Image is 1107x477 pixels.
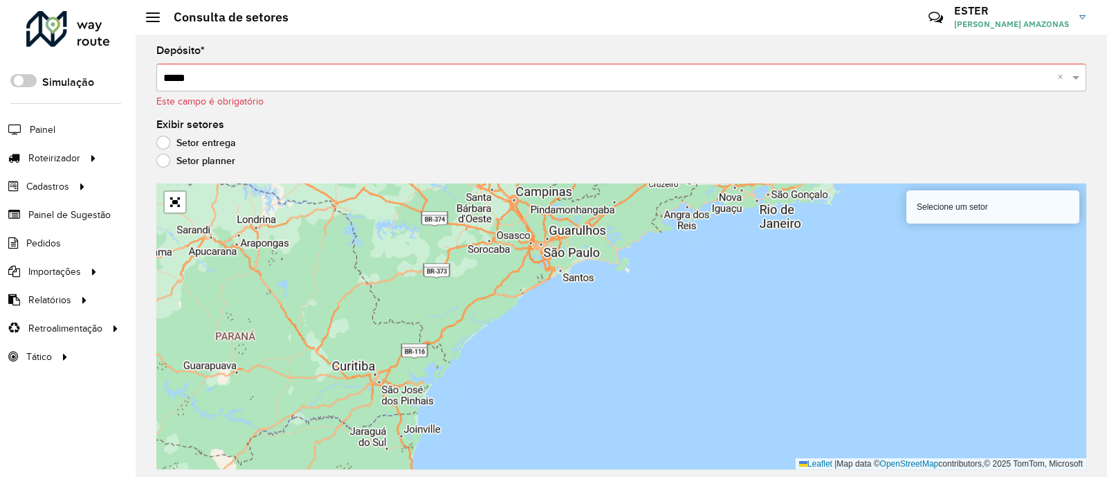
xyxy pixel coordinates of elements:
span: Importações [28,264,81,279]
h3: ESTER [954,4,1069,17]
span: Painel de Sugestão [28,208,111,222]
a: Leaflet [799,459,832,469]
a: Abrir mapa em tela cheia [165,192,185,213]
formly-validation-message: Este campo é obrigatório [156,96,264,107]
span: Pedidos [26,236,61,251]
a: OpenStreetMap [880,459,939,469]
label: Setor planner [156,154,235,168]
label: Simulação [42,74,94,91]
span: Clear all [1057,69,1069,86]
span: Tático [26,350,52,364]
a: Contato Rápido [921,3,951,33]
span: Roteirizador [28,151,80,165]
h2: Consulta de setores [160,10,289,25]
span: Retroalimentação [28,321,102,336]
label: Setor entrega [156,136,236,150]
div: Map data © contributors,© 2025 TomTom, Microsoft [796,458,1086,470]
span: Painel [30,123,55,137]
span: Cadastros [26,179,69,194]
label: Exibir setores [156,116,224,133]
div: Selecione um setor [906,190,1079,224]
span: [PERSON_NAME] AMAZONAS [954,18,1069,30]
div: Críticas? Dúvidas? Elogios? Sugestões? Entre em contato conosco! [763,4,908,42]
span: Relatórios [28,293,71,307]
label: Depósito [156,42,205,59]
span: | [834,459,836,469]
